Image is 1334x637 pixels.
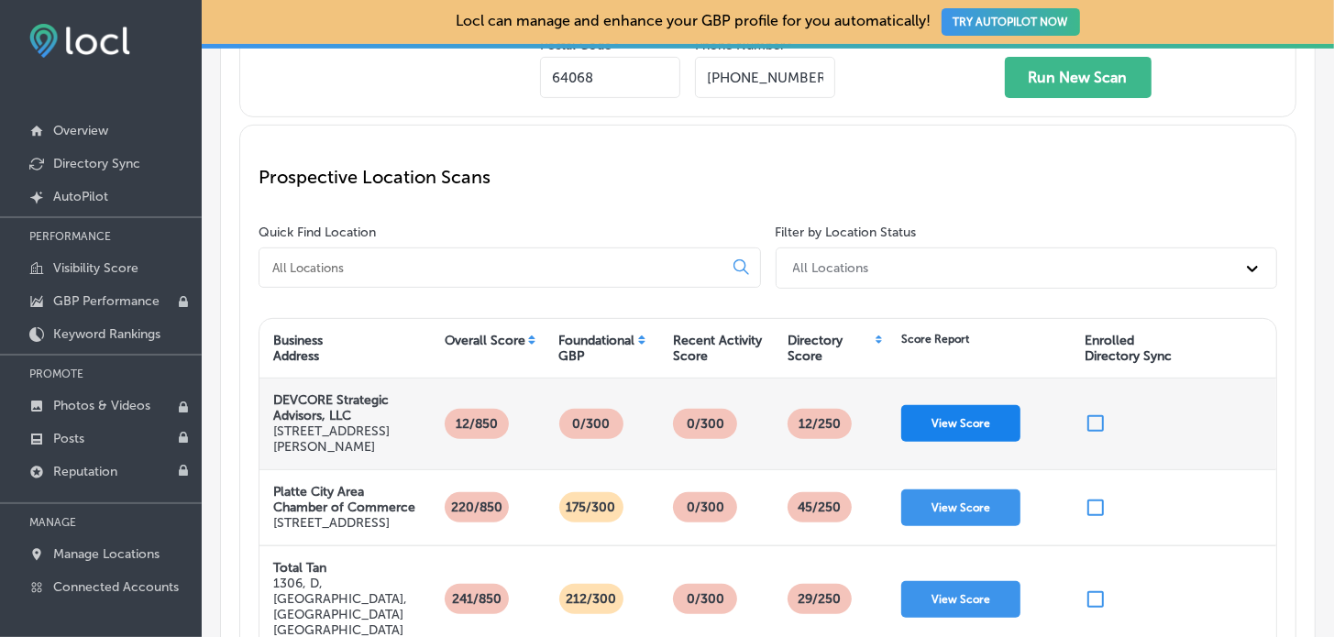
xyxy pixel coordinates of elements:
[445,333,525,348] div: Overall Score
[1264,197,1288,212] div: 850
[29,24,130,58] img: fda3e92497d09a02dc62c9cd864e3231.png
[1264,296,1288,311] div: 340
[788,333,873,364] div: Directory Score
[679,584,732,614] p: 0/300
[116,50,217,71] b: Barley & Vine
[1126,266,1226,321] span: / 850
[49,461,437,522] div: 214
[879,50,929,71] div: [DATE]
[893,414,1282,443] h2: Directory Score
[273,423,417,455] p: [STREET_ADDRESS][PERSON_NAME]
[53,123,108,138] p: Overview
[529,544,575,561] b: activity
[245,41,324,80] div: Address
[273,484,415,515] strong: Platte City Area Chamber of Commerce
[53,398,150,413] p: Photos & Videos
[599,50,746,71] div: [PHONE_NUMBER]
[673,333,762,364] div: Recent Activity Score
[53,260,138,276] p: Visibility Score
[559,333,635,364] div: Foundational GBP
[793,260,869,276] div: All Locations
[679,409,732,439] p: 0/300
[53,579,179,595] p: Connected Accounts
[53,156,140,171] p: Directory Sync
[791,409,848,439] p: 12 /250
[273,560,326,576] strong: Total Tan
[273,392,389,423] strong: DEVCORE Strategic Advisors, LLC
[558,584,623,614] p: 212/300
[444,492,510,522] p: 220/850
[445,584,509,614] p: 241/850
[540,57,680,98] input: Enter postal code
[776,225,917,240] label: Filter by Location Status
[53,464,117,479] p: Reputation
[967,223,1126,333] span: 242
[1004,140,1087,154] span: Download PDF
[333,50,483,71] div: [STREET_ADDRESS]
[1085,333,1172,364] div: Enrolled Directory Sync
[131,483,193,516] span: / 300
[901,581,1020,618] button: View Score
[695,57,835,98] input: Enter phone (e.g +1234567890)
[51,235,372,263] h1: Overall Business Score
[559,492,623,522] p: 175/300
[1264,229,1288,244] div: 680
[470,544,846,577] b: promoting your business
[679,492,732,522] p: 0/300
[53,546,160,562] p: Manage Locations
[901,333,969,346] div: Score Report
[273,333,323,364] div: Business Address
[53,293,160,309] p: GBP Performance
[270,259,719,276] input: All Locations
[273,515,417,531] p: [STREET_ADDRESS]
[53,431,84,446] p: Posts
[942,8,1080,36] button: TRY AUTOPILOT NOW
[893,461,1282,522] div: 28
[49,414,437,443] h2: Foundational GBP Score
[774,41,870,80] div: Scan Date
[28,41,107,80] div: Name
[1126,126,1302,168] button: Share Report URL
[502,483,563,516] span: /300
[952,483,1011,516] span: /250
[28,126,491,177] h1: [DEMOGRAPHIC_DATA] Overview
[259,225,376,240] label: Quick Find Location
[1005,57,1152,98] button: Run New Scan
[565,409,617,439] p: 0/300
[893,544,1282,636] div: Score based on number of directories enrolled versus not enrolled and consistency of data across ...
[470,414,859,443] h2: Recent Activity Score
[1270,356,1283,370] div: 0
[49,544,437,636] div: Score based on Connected Google Business Profile and information with in GBP such as Name, Descri...
[53,326,160,342] p: Keyword Rankings
[901,489,1020,526] button: View Score
[901,405,1020,442] button: View Score
[51,272,372,322] div: Overall Business Score is the sum of your Foundational GBP Score, Recent Activity Score and Direc...
[53,189,108,204] p: AutoPilot
[511,41,590,80] div: Phone
[259,166,1277,188] p: Prospective Location Scans
[470,544,859,636] div: Based on of your Google Business Profile .
[790,584,848,614] p: 29 /250
[790,492,848,522] p: 45 /250
[448,409,505,439] p: 12/850
[470,461,859,522] div: 0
